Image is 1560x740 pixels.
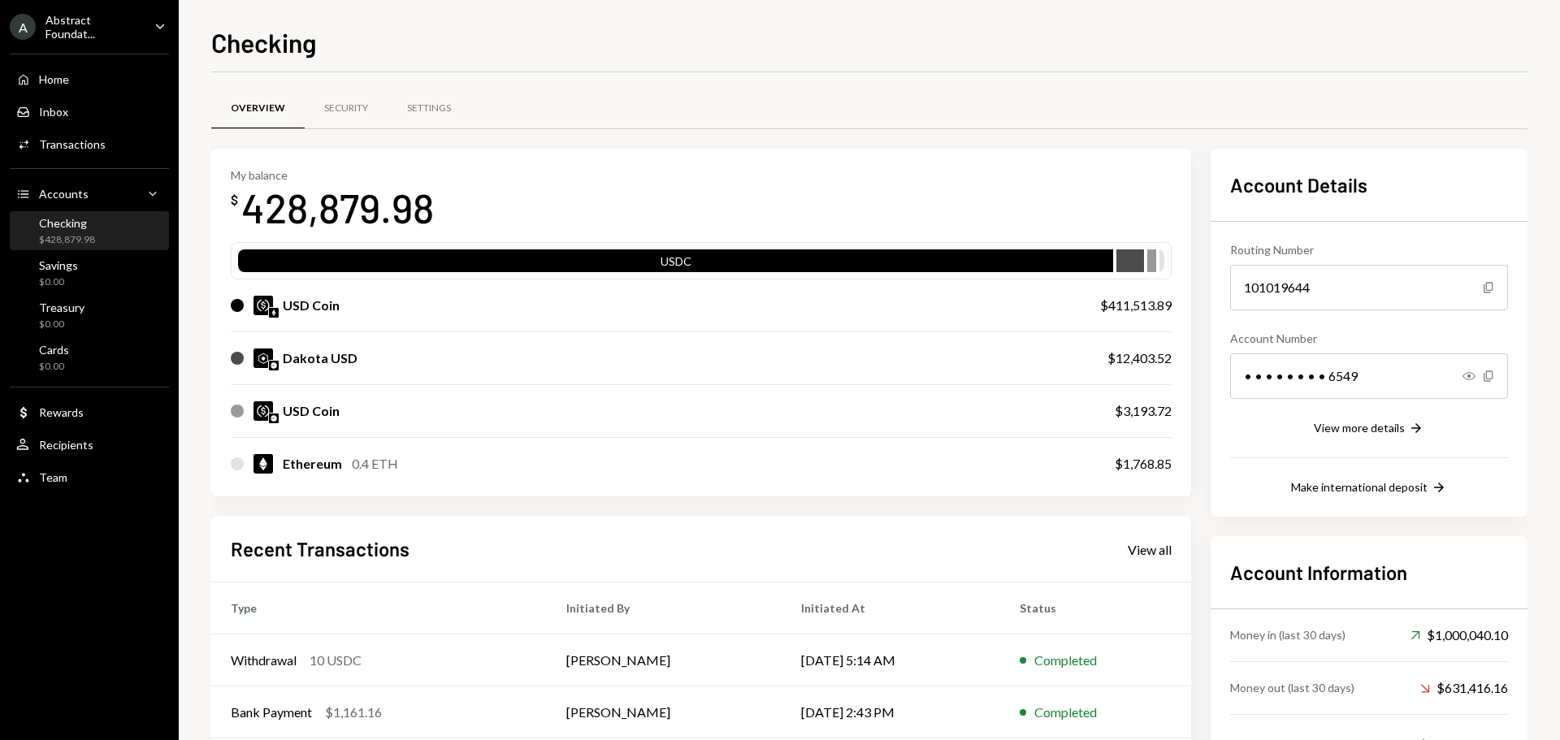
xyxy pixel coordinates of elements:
[253,296,273,315] img: USDC
[1128,542,1172,558] div: View all
[324,102,368,115] div: Security
[782,686,1000,738] td: [DATE] 2:43 PM
[1230,679,1354,696] div: Money out (last 30 days)
[782,582,1000,634] th: Initiated At
[1314,420,1424,438] button: View more details
[253,401,273,421] img: USDC
[269,413,279,423] img: base-mainnet
[1230,330,1508,347] div: Account Number
[39,233,95,247] div: $428,879.98
[253,348,273,368] img: DKUSD
[269,308,279,318] img: ethereum-mainnet
[39,137,106,151] div: Transactions
[325,703,382,722] div: $1,161.16
[1230,241,1508,258] div: Routing Number
[1410,625,1508,645] div: $1,000,040.10
[10,397,169,426] a: Rewards
[231,102,285,115] div: Overview
[231,192,238,208] div: $
[1291,479,1447,497] button: Make international deposit
[283,454,342,474] div: Ethereum
[1107,348,1172,368] div: $12,403.52
[782,634,1000,686] td: [DATE] 5:14 AM
[1034,703,1097,722] div: Completed
[211,89,305,130] a: Overview
[211,26,317,58] h1: Checking
[10,296,169,335] a: Treasury$0.00
[1314,421,1405,435] div: View more details
[45,13,141,41] div: Abstract Foundat...
[39,301,84,314] div: Treasury
[1230,353,1508,399] div: • • • • • • • • 6549
[10,462,169,491] a: Team
[1115,454,1172,474] div: $1,768.85
[1420,678,1508,698] div: $631,416.16
[10,64,169,93] a: Home
[39,343,69,357] div: Cards
[10,430,169,459] a: Recipients
[1291,480,1428,494] div: Make international deposit
[231,168,434,182] div: My balance
[283,401,340,421] div: USD Coin
[238,253,1113,275] div: USDC
[39,187,89,201] div: Accounts
[1230,626,1345,643] div: Money in (last 30 days)
[10,253,169,292] a: Savings$0.00
[10,211,169,250] a: Checking$428,879.98
[547,634,782,686] td: [PERSON_NAME]
[1115,401,1172,421] div: $3,193.72
[310,651,362,670] div: 10 USDC
[39,470,67,484] div: Team
[547,686,782,738] td: [PERSON_NAME]
[241,182,434,233] div: 428,879.98
[1000,582,1191,634] th: Status
[231,535,409,562] h2: Recent Transactions
[1230,171,1508,198] h2: Account Details
[1034,651,1097,670] div: Completed
[1230,559,1508,586] h2: Account Information
[39,216,95,230] div: Checking
[10,14,36,40] div: A
[231,703,312,722] div: Bank Payment
[305,89,388,130] a: Security
[10,97,169,126] a: Inbox
[407,102,451,115] div: Settings
[10,129,169,158] a: Transactions
[39,258,78,272] div: Savings
[283,296,340,315] div: USD Coin
[1230,265,1508,310] div: 101019644
[39,318,84,331] div: $0.00
[39,275,78,289] div: $0.00
[388,89,470,130] a: Settings
[547,582,782,634] th: Initiated By
[211,582,547,634] th: Type
[39,405,84,419] div: Rewards
[283,348,357,368] div: Dakota USD
[231,651,297,670] div: Withdrawal
[10,338,169,377] a: Cards$0.00
[1128,540,1172,558] a: View all
[39,105,68,119] div: Inbox
[352,454,398,474] div: 0.4 ETH
[253,454,273,474] img: ETH
[269,361,279,370] img: base-mainnet
[10,179,169,208] a: Accounts
[1100,296,1172,315] div: $411,513.89
[39,438,93,452] div: Recipients
[39,360,69,374] div: $0.00
[39,72,69,86] div: Home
